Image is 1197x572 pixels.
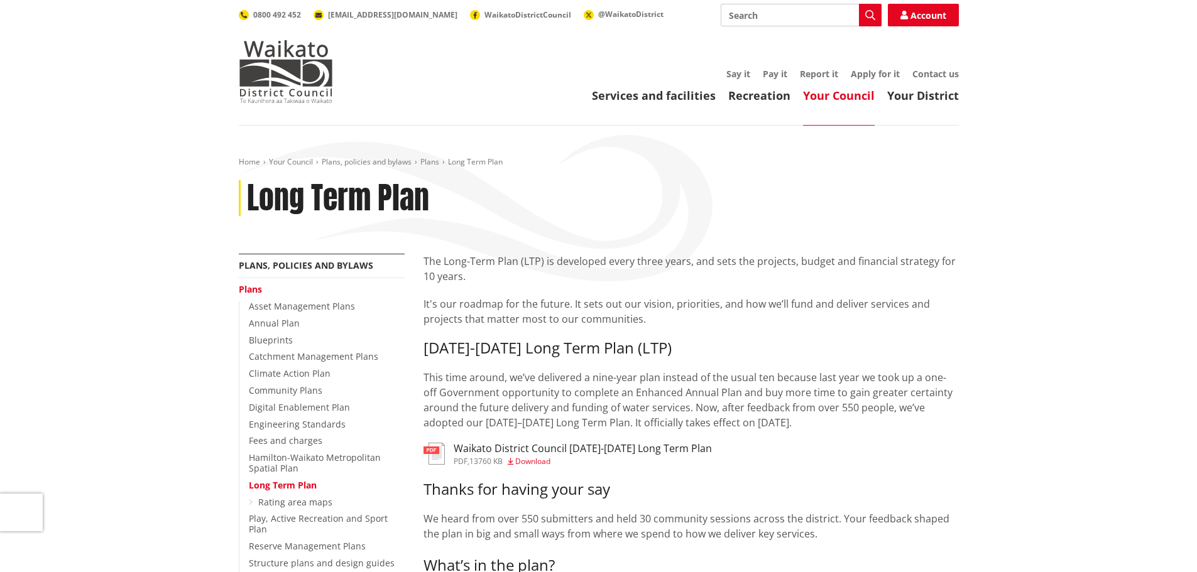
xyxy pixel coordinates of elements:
a: Hamilton-Waikato Metropolitan Spatial Plan [249,451,381,474]
span: pdf [454,456,467,467]
h3: [DATE]-[DATE] Long Term Plan (LTP) [424,339,959,357]
a: Waikato District Council [DATE]-[DATE] Long Term Plan pdf,13760 KB Download [424,443,712,465]
p: It's our roadmap for the future. It sets out our vision, priorities, and how we’ll fund and deliv... [424,296,959,326]
a: Play, Active Recreation and Sport Plan [249,512,388,535]
a: Say it [726,68,750,80]
div: , [454,458,712,465]
a: Rating area maps [258,496,332,508]
h3: Waikato District Council [DATE]-[DATE] Long Term Plan [454,443,712,455]
a: Recreation [728,88,790,103]
a: Plans, policies and bylaws [239,259,373,271]
h3: Thanks for having your say [424,480,959,499]
a: 0800 492 452 [239,9,301,20]
img: Waikato District Council - Te Kaunihera aa Takiwaa o Waikato [239,40,333,103]
a: Fees and charges [249,434,322,446]
a: Contact us [912,68,959,80]
a: Digital Enablement Plan [249,401,350,413]
h1: Long Term Plan [247,180,429,217]
img: document-pdf.svg [424,443,445,465]
a: Asset Management Plans [249,300,355,312]
span: 13760 KB [469,456,503,467]
input: Search input [721,4,882,26]
a: @WaikatoDistrict [584,9,664,19]
a: Your Council [269,156,313,167]
a: Engineering Standards [249,418,346,430]
a: Reserve Management Plans [249,540,366,552]
a: Structure plans and design guides [249,557,395,569]
a: Long Term Plan [249,479,317,491]
a: Your Council [803,88,875,103]
a: Community Plans [249,384,322,396]
span: [EMAIL_ADDRESS][DOMAIN_NAME] [328,9,457,20]
span: @WaikatoDistrict [598,9,664,19]
nav: breadcrumb [239,157,959,168]
span: We heard from over 550 submitters and held 30 community sessions across the district. Your feedba... [424,512,949,541]
a: Catchment Management Plans [249,350,378,362]
a: Plans, policies and bylaws [322,156,412,167]
a: Services and facilities [592,88,716,103]
span: Download [515,456,550,467]
a: Apply for it [851,68,900,80]
a: Pay it [763,68,787,80]
a: Climate Action Plan [249,367,331,379]
a: Annual Plan [249,317,300,329]
a: Account [888,4,959,26]
a: Blueprints [249,334,293,346]
p: The Long-Term Plan (LTP) is developed every three years, and sets the projects, budget and financ... [424,254,959,284]
span: WaikatoDistrictCouncil [484,9,571,20]
span: Long Term Plan [448,156,503,167]
a: Report it [800,68,838,80]
a: Home [239,156,260,167]
p: This time around, we’ve delivered a nine-year plan instead of the usual ten because last year we ... [424,370,959,430]
a: WaikatoDistrictCouncil [470,9,571,20]
a: Plans [239,283,262,295]
a: Plans [420,156,439,167]
a: Your District [887,88,959,103]
a: [EMAIL_ADDRESS][DOMAIN_NAME] [314,9,457,20]
span: 0800 492 452 [253,9,301,20]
